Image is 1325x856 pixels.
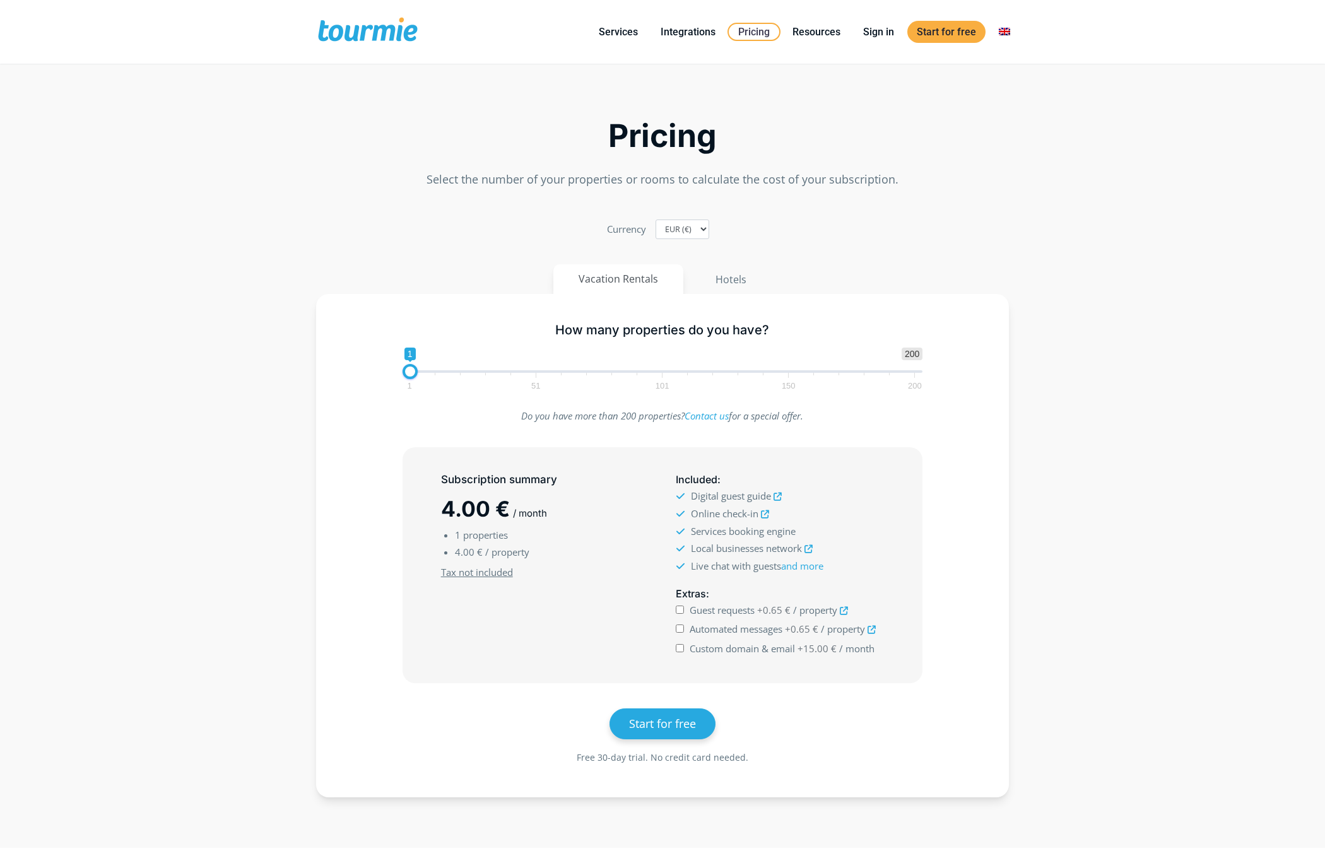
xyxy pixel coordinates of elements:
[989,24,1020,40] a: Switch to
[513,507,547,519] span: / month
[651,24,725,40] a: Integrations
[757,604,791,616] span: +0.65 €
[906,383,924,389] span: 200
[463,529,508,541] span: properties
[727,23,780,41] a: Pricing
[654,383,671,389] span: 101
[691,542,802,554] span: Local businesses network
[907,21,986,43] a: Start for free
[793,604,837,616] span: / property
[676,586,884,602] h5: :
[589,24,647,40] a: Services
[780,383,798,389] span: 150
[577,751,748,763] span: Free 30-day trial. No credit card needed.
[691,507,758,520] span: Online check-in
[691,490,771,502] span: Digital guest guide
[607,221,646,238] label: Currency
[676,472,884,488] h5: :
[690,264,772,295] button: Hotels
[902,348,922,360] span: 200
[676,587,706,600] span: Extras
[690,623,782,635] span: Automated messages
[629,716,696,731] span: Start for free
[405,383,413,389] span: 1
[553,264,683,294] button: Vacation Rentals
[316,121,1009,151] h2: Pricing
[781,560,823,572] a: and more
[676,473,717,486] span: Included
[441,472,649,488] h5: Subscription summary
[529,383,542,389] span: 51
[485,546,529,558] span: / property
[455,529,461,541] span: 1
[403,322,923,338] h5: How many properties do you have?
[609,708,715,739] a: Start for free
[316,171,1009,188] p: Select the number of your properties or rooms to calculate the cost of your subscription.
[441,496,510,522] span: 4.00 €
[404,348,416,360] span: 1
[691,560,823,572] span: Live chat with guests
[403,407,923,425] p: Do you have more than 200 properties? for a special offer.
[455,546,483,558] span: 4.00 €
[783,24,850,40] a: Resources
[691,525,796,537] span: Services booking engine
[441,566,513,578] u: Tax not included
[854,24,904,40] a: Sign in
[821,623,865,635] span: / property
[685,409,729,422] a: Contact us
[690,604,755,616] span: Guest requests
[798,642,837,655] span: +15.00 €
[690,642,795,655] span: Custom domain & email
[839,642,874,655] span: / month
[785,623,818,635] span: +0.65 €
